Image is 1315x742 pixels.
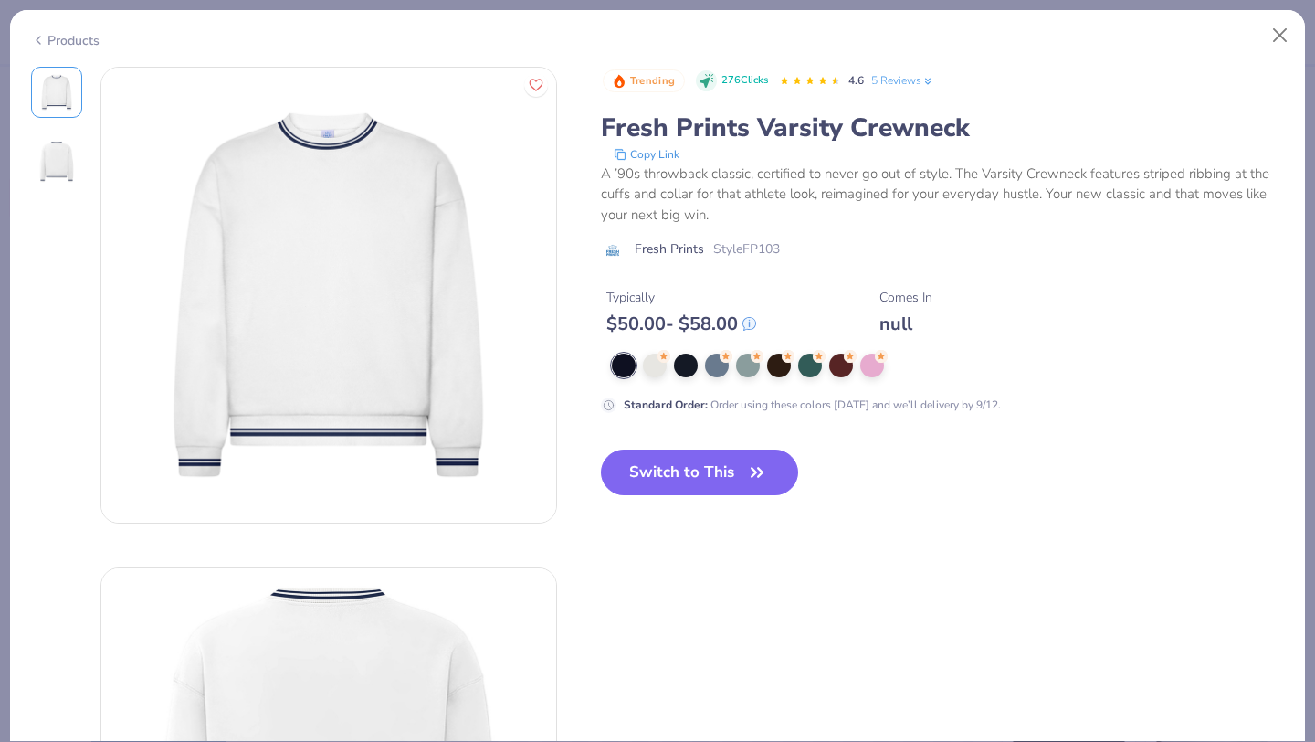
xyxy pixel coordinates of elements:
img: Trending sort [612,74,626,89]
button: Badge Button [603,69,685,93]
button: Switch to This [601,450,799,495]
button: Close [1263,18,1298,53]
span: 276 Clicks [721,73,768,89]
strong: Standard Order : [624,397,708,412]
div: 4.6 Stars [779,67,841,96]
div: Products [31,31,100,50]
div: $ 50.00 - $ 58.00 [606,313,756,335]
a: 5 Reviews [871,72,934,89]
div: Order using these colors [DATE] and we’ll delivery by 9/12. [624,397,1001,413]
img: Front [101,68,556,523]
button: copy to clipboard [608,145,685,164]
img: Front [35,70,79,114]
span: Fresh Prints [635,239,704,259]
div: Typically [606,288,756,307]
button: Like [524,73,548,97]
div: Fresh Prints Varsity Crewneck [601,111,1285,145]
span: 4.6 [848,73,864,88]
div: A ’90s throwback classic, certified to never go out of style. The Varsity Crewneck features strip... [601,164,1285,226]
img: brand logo [601,243,626,258]
img: Back [35,140,79,184]
span: Trending [630,76,675,86]
div: Comes In [879,288,932,307]
span: Style FP103 [713,239,780,259]
div: null [879,313,932,335]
